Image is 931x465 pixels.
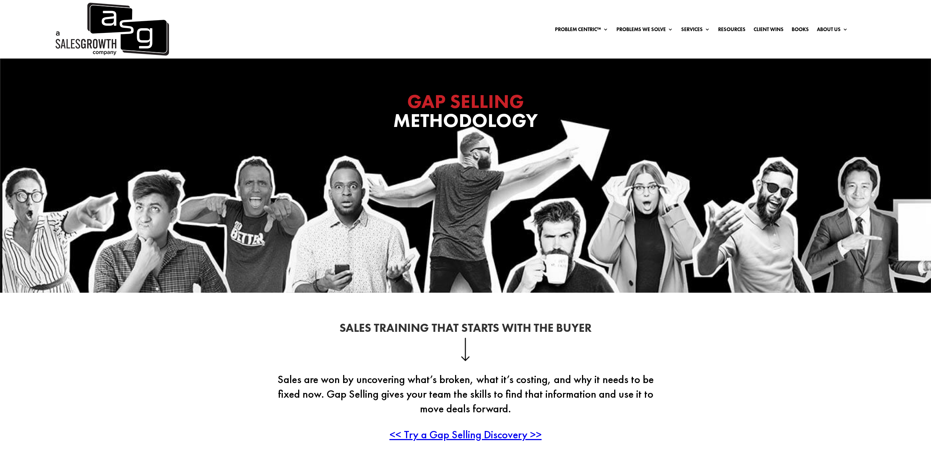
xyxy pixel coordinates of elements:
a: Problems We Solve [616,27,673,35]
h1: Methodology [319,92,612,134]
p: Sales are won by uncovering what’s broken, what it’s costing, and why it needs to be fixed now. G... [268,372,663,427]
a: About Us [817,27,848,35]
a: Services [681,27,710,35]
a: Books [792,27,809,35]
a: << Try a Gap Selling Discovery >> [390,427,542,442]
span: GAP SELLING [407,89,524,114]
a: Client Wins [754,27,784,35]
a: Resources [718,27,746,35]
img: down-arrow [461,338,470,361]
h2: Sales Training That Starts With the Buyer [268,322,663,338]
a: Problem Centric™ [555,27,608,35]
